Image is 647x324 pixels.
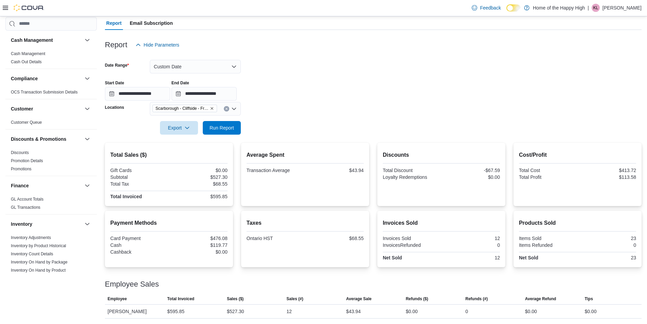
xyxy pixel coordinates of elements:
h3: Inventory [11,221,32,227]
div: Items Sold [519,236,576,241]
div: $595.85 [170,194,228,199]
div: $0.00 [585,307,596,316]
button: Compliance [11,75,82,82]
div: -$67.59 [443,168,500,173]
div: Subtotal [110,174,168,180]
div: Gift Cards [110,168,168,173]
span: Email Subscription [130,16,173,30]
span: Sales ($) [227,296,244,302]
h2: Payment Methods [110,219,228,227]
div: $0.00 [525,307,537,316]
div: $43.94 [306,168,364,173]
button: Compliance [83,74,91,83]
span: Scarborough - Cliffside - Friendly Stranger [156,105,209,112]
h2: Products Sold [519,219,636,227]
div: Ontario HST [247,236,304,241]
a: Inventory On Hand by Package [11,260,68,265]
button: Customer [11,105,82,112]
div: $43.94 [346,307,361,316]
div: [PERSON_NAME] [105,305,165,318]
div: $595.85 [167,307,184,316]
input: Press the down key to open a popover containing a calendar. [105,87,170,101]
div: Cash Management [5,50,97,69]
strong: Net Sold [519,255,538,260]
span: Sales (#) [287,296,303,302]
div: $476.08 [170,236,228,241]
div: Cash [110,242,168,248]
div: $113.58 [579,174,636,180]
span: Inventory On Hand by Product [11,268,66,273]
div: Invoices Sold [383,236,440,241]
a: Inventory by Product Historical [11,243,66,248]
div: $68.55 [306,236,364,241]
button: Finance [11,182,82,189]
h3: Customer [11,105,33,112]
a: OCS Transaction Submission Details [11,90,78,95]
h2: Discounts [383,151,500,159]
div: $527.30 [227,307,244,316]
a: GL Transactions [11,205,40,210]
span: OCS Transaction Submission Details [11,89,78,95]
button: Customer [83,105,91,113]
a: Customer Queue [11,120,42,125]
span: Inventory Count Details [11,251,53,257]
div: $413.72 [579,168,636,173]
div: $68.55 [170,181,228,187]
label: End Date [172,80,189,86]
h3: Discounts & Promotions [11,136,66,142]
input: Dark Mode [506,4,521,12]
div: Finance [5,195,97,214]
span: Promotion Details [11,158,43,164]
button: Remove Scarborough - Cliffside - Friendly Stranger from selection in this group [210,106,214,110]
span: Cash Management [11,51,45,56]
div: Compliance [5,88,97,99]
h2: Taxes [247,219,364,227]
span: Report [106,16,122,30]
a: Inventory Adjustments [11,235,51,240]
div: 23 [579,236,636,241]
button: Discounts & Promotions [11,136,82,142]
h3: Cash Management [11,37,53,44]
a: Inventory Count Details [11,252,53,256]
img: Cova [14,4,44,11]
div: $0.00 [170,168,228,173]
span: Scarborough - Cliffside - Friendly Stranger [152,105,217,112]
div: Total Cost [519,168,576,173]
h3: Compliance [11,75,38,82]
div: Total Discount [383,168,440,173]
span: KL [593,4,598,12]
a: Inventory On Hand by Product [11,268,66,273]
div: $527.30 [170,174,228,180]
div: Discounts & Promotions [5,149,97,176]
a: Feedback [469,1,503,15]
div: 12 [287,307,292,316]
div: 0 [443,242,500,248]
div: 12 [443,236,500,241]
button: Custom Date [150,60,241,73]
h3: Employee Sales [105,280,159,288]
span: Employee [108,296,127,302]
span: Promotions [11,166,32,172]
h3: Report [105,41,127,49]
div: Kiera Laughton [592,4,600,12]
span: GL Account Totals [11,197,43,202]
span: Total Invoiced [167,296,194,302]
div: 0 [465,307,468,316]
div: $0.00 [406,307,418,316]
p: [PERSON_NAME] [603,4,642,12]
label: Locations [105,105,124,110]
label: Date Range [105,63,129,68]
span: Feedback [480,4,501,11]
div: Items Refunded [519,242,576,248]
span: Average Refund [525,296,556,302]
span: Discounts [11,150,29,155]
strong: Net Sold [383,255,402,260]
a: GL Account Totals [11,197,43,202]
button: Hide Parameters [133,38,182,52]
span: Inventory On Hand by Package [11,259,68,265]
a: Cash Out Details [11,59,42,64]
div: 0 [579,242,636,248]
